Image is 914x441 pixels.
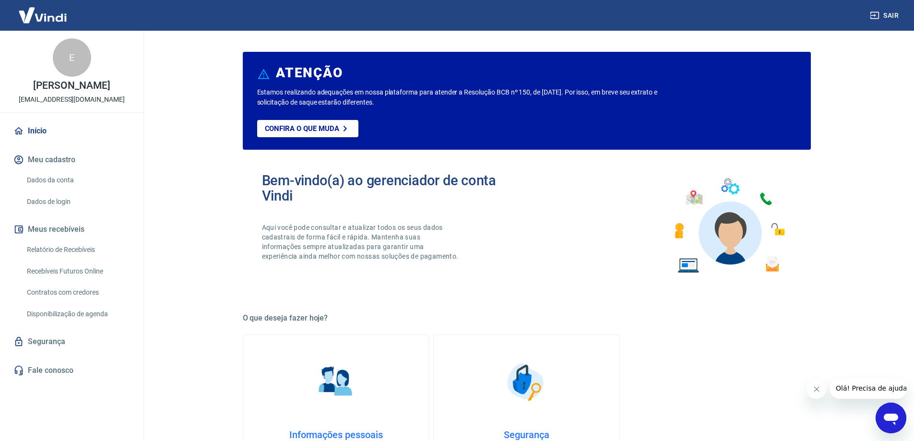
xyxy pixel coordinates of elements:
[12,0,74,30] img: Vindi
[12,120,132,142] a: Início
[23,304,132,324] a: Disponibilização de agenda
[666,173,792,279] img: Imagem de um avatar masculino com diversos icones exemplificando as funcionalidades do gerenciado...
[6,7,81,14] span: Olá! Precisa de ajuda?
[876,403,906,433] iframe: Botão para abrir a janela de mensagens
[12,360,132,381] a: Fale conosco
[259,429,414,441] h4: Informações pessoais
[265,124,339,133] p: Confira o que muda
[262,173,527,203] h2: Bem-vindo(a) ao gerenciador de conta Vindi
[243,313,811,323] h5: O que deseja fazer hoje?
[53,38,91,77] div: E
[23,240,132,260] a: Relatório de Recebíveis
[23,283,132,302] a: Contratos com credores
[868,7,902,24] button: Sair
[449,429,604,441] h4: Segurança
[12,331,132,352] a: Segurança
[830,378,906,399] iframe: Mensagem da empresa
[33,81,110,91] p: [PERSON_NAME]
[12,219,132,240] button: Meus recebíveis
[276,68,343,78] h6: ATENÇÃO
[807,380,826,399] iframe: Fechar mensagem
[19,95,125,105] p: [EMAIL_ADDRESS][DOMAIN_NAME]
[23,262,132,281] a: Recebíveis Futuros Online
[257,87,688,107] p: Estamos realizando adequações em nossa plataforma para atender a Resolução BCB nº 150, de [DATE]....
[257,120,358,137] a: Confira o que muda
[23,192,132,212] a: Dados de login
[23,170,132,190] a: Dados da conta
[502,358,550,406] img: Segurança
[312,358,360,406] img: Informações pessoais
[12,149,132,170] button: Meu cadastro
[262,223,461,261] p: Aqui você pode consultar e atualizar todos os seus dados cadastrais de forma fácil e rápida. Mant...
